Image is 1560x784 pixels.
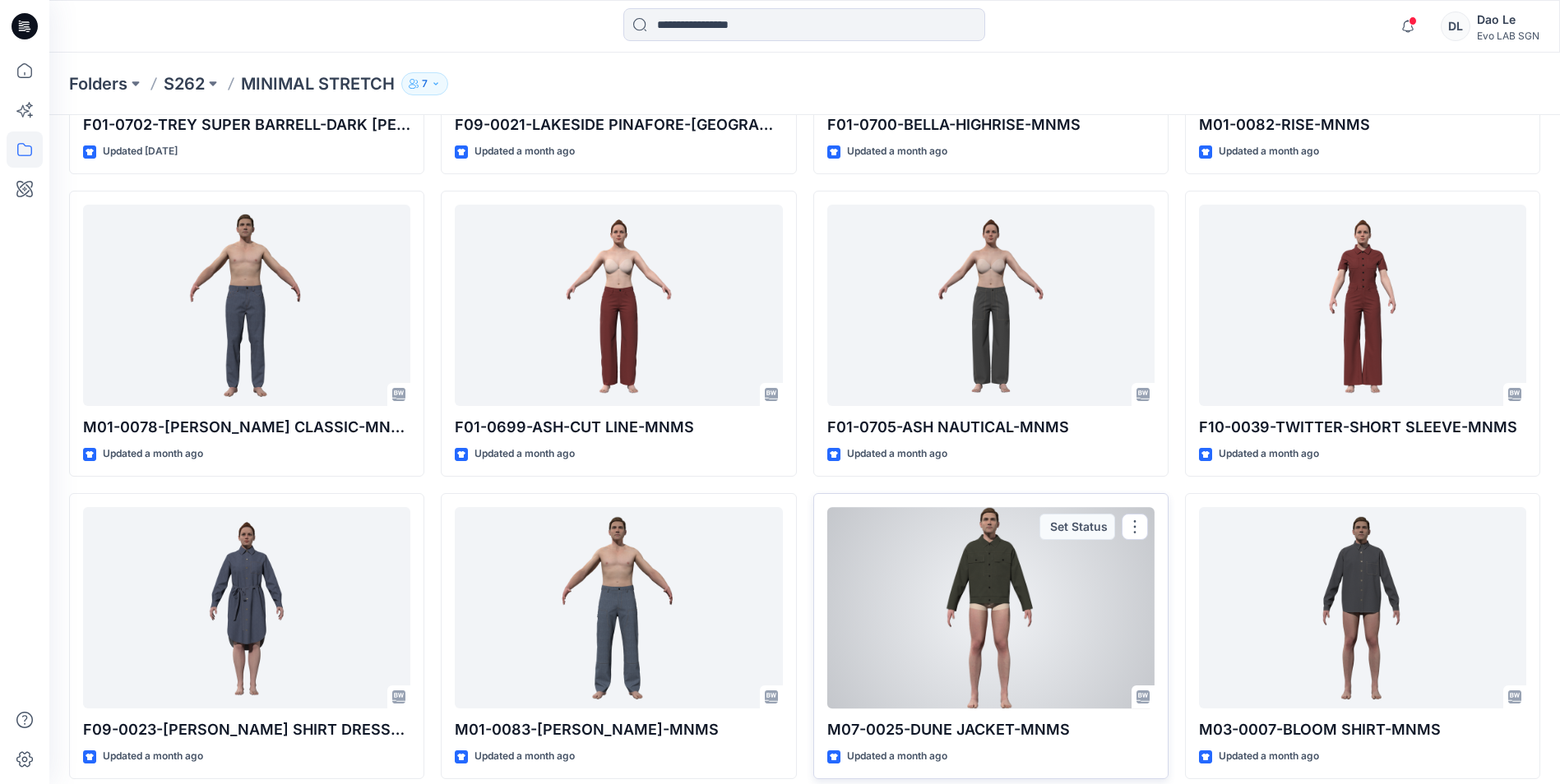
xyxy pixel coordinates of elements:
p: F09-0021-LAKESIDE PINAFORE-[GEOGRAPHIC_DATA] [455,113,782,136]
p: Updated a month ago [847,445,947,463]
p: M03-0007-BLOOM SHIRT-MNMS [1199,718,1526,741]
p: Updated a month ago [474,445,575,463]
p: F01-0700-BELLA-HIGHRISE-MNMS [827,113,1155,136]
p: Updated [DATE] [103,143,178,160]
a: Folders [69,72,127,95]
p: F09-0023-[PERSON_NAME] SHIRT DRESS-MNMS [83,718,410,741]
p: Updated a month ago [1219,748,1319,765]
p: Updated a month ago [1219,143,1319,160]
p: M01-0082-RISE-MNMS [1199,113,1526,136]
p: Updated a month ago [847,143,947,160]
a: F10-0039-TWITTER-SHORT SLEEVE-MNMS [1199,205,1526,406]
p: Updated a month ago [103,445,203,463]
p: 7 [422,75,428,93]
div: Evo LAB SGN [1477,30,1539,42]
p: Updated a month ago [474,748,575,765]
p: Updated a month ago [1219,445,1319,463]
p: M01-0078-[PERSON_NAME] CLASSIC-MNMS [83,416,410,439]
p: Updated a month ago [474,143,575,160]
p: F01-0699-ASH-CUT LINE-MNMS [455,416,782,439]
p: F10-0039-TWITTER-SHORT SLEEVE-MNMS [1199,416,1526,439]
a: M01-0078-VEGA CLASSIC-MNMS [83,205,410,406]
a: M07-0025-DUNE JACKET-MNMS [827,507,1155,708]
p: M01-0083-[PERSON_NAME]-MNMS [455,718,782,741]
p: Updated a month ago [103,748,203,765]
p: Updated a month ago [847,748,947,765]
a: M03-0007-BLOOM SHIRT-MNMS [1199,507,1526,708]
button: 7 [401,72,448,95]
a: M01-0083-LOOM CARPENTER-MNMS [455,507,782,708]
p: F01-0702-TREY SUPER BARRELL-DARK [PERSON_NAME]-262 [83,113,410,136]
div: Dao Le [1477,10,1539,30]
p: MINIMAL STRETCH [241,72,395,95]
a: F09-0023-JEANIE SHIRT DRESS-MNMS [83,507,410,708]
div: DL [1441,12,1470,41]
a: F01-0705-ASH NAUTICAL-MNMS [827,205,1155,406]
a: S262 [164,72,205,95]
p: M07-0025-DUNE JACKET-MNMS [827,718,1155,741]
a: F01-0699-ASH-CUT LINE-MNMS [455,205,782,406]
p: F01-0705-ASH NAUTICAL-MNMS [827,416,1155,439]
